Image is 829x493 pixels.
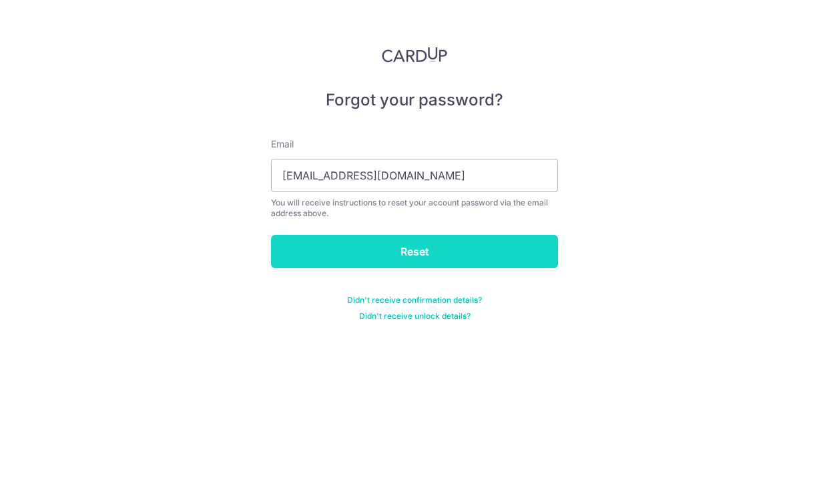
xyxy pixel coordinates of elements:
[271,235,558,268] input: Reset
[271,197,558,219] div: You will receive instructions to reset your account password via the email address above.
[347,295,482,306] a: Didn't receive confirmation details?
[359,311,471,322] a: Didn't receive unlock details?
[271,89,558,111] h5: Forgot your password?
[382,47,447,63] img: CardUp Logo
[271,137,294,151] label: Email
[271,159,558,192] input: Enter your Email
